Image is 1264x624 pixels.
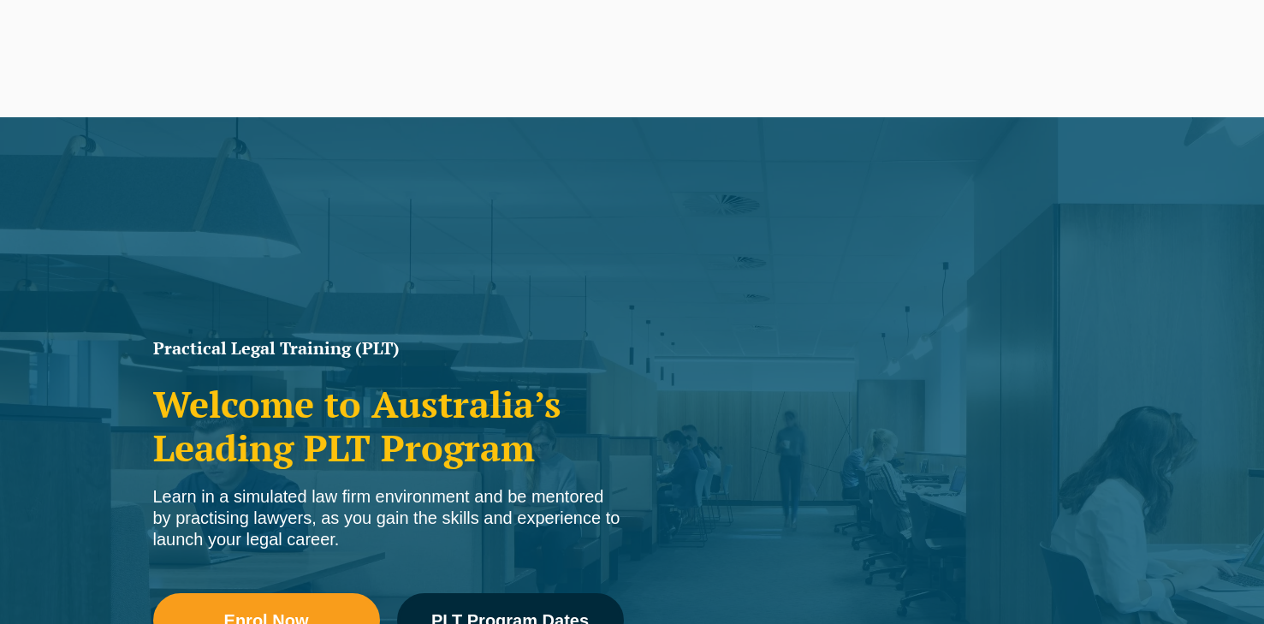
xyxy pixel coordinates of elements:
div: Learn in a simulated law firm environment and be mentored by practising lawyers, as you gain the ... [153,486,624,550]
h1: Practical Legal Training (PLT) [153,340,624,357]
h2: Welcome to Australia’s Leading PLT Program [153,383,624,469]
